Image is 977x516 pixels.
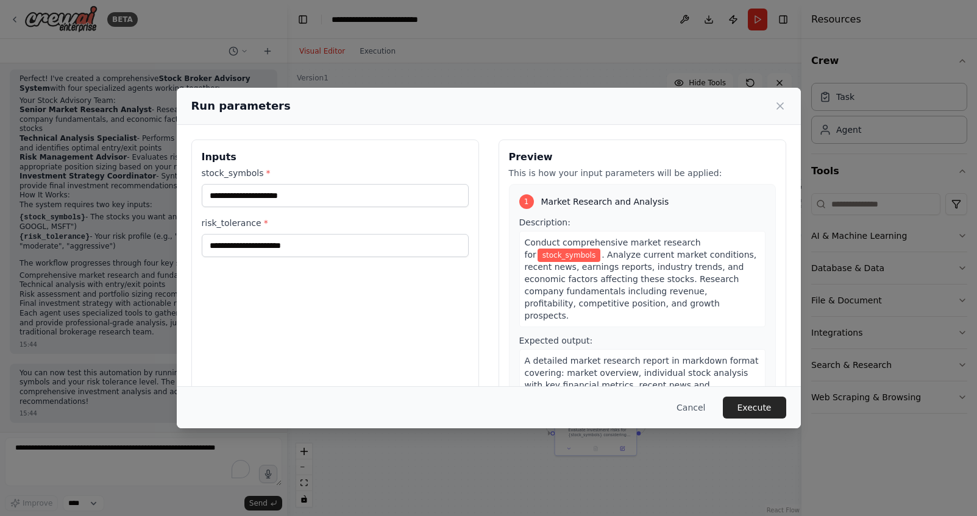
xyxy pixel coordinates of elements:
span: A detailed market research report in markdown format covering: market overview, individual stock ... [525,356,759,439]
label: stock_symbols [202,167,469,179]
h3: Preview [509,150,776,164]
span: Expected output: [519,336,593,345]
span: Variable: stock_symbols [538,249,600,262]
button: Execute [723,397,786,419]
span: Description: [519,217,570,227]
p: This is how your input parameters will be applied: [509,167,776,179]
h2: Run parameters [191,97,291,115]
h3: Inputs [202,150,469,164]
label: risk_tolerance [202,217,469,229]
span: Conduct comprehensive market research for [525,238,701,260]
div: 1 [519,194,534,209]
span: . Analyze current market conditions, recent news, earnings reports, industry trends, and economic... [525,250,757,320]
span: Market Research and Analysis [541,196,669,208]
button: Cancel [667,397,715,419]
